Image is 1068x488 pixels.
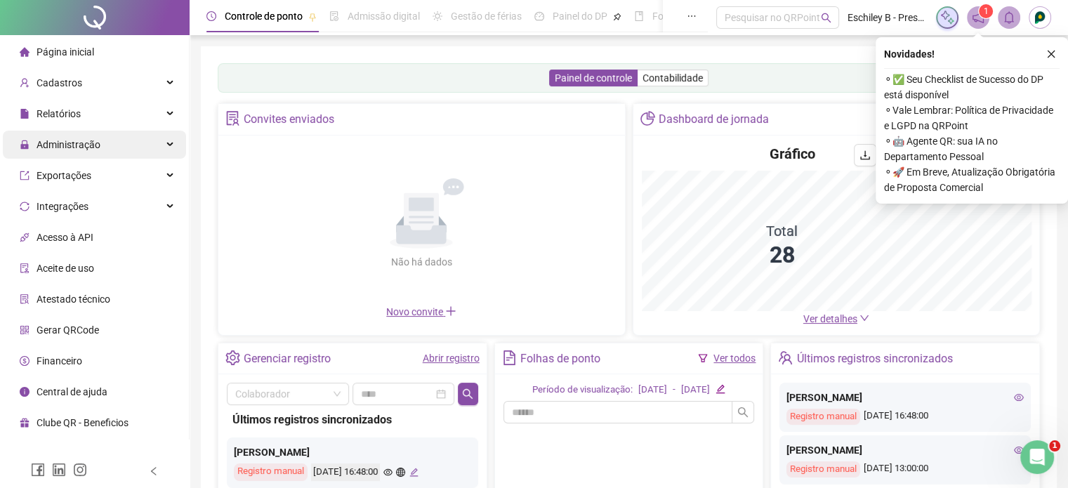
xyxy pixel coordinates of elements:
[716,384,725,393] span: edit
[20,171,29,180] span: export
[225,350,240,365] span: setting
[848,10,928,25] span: Eschiley B - Preserve Ambiental
[786,409,860,425] div: Registro manual
[308,13,317,21] span: pushpin
[553,11,607,22] span: Painel do DP
[642,72,703,84] span: Contabilidade
[20,356,29,366] span: dollar
[770,144,815,164] h4: Gráfico
[786,461,860,477] div: Registro manual
[681,383,710,397] div: [DATE]
[357,254,486,270] div: Não há dados
[1029,7,1050,28] img: 34605
[311,463,380,481] div: [DATE] 16:48:00
[386,306,456,317] span: Novo convite
[37,294,110,305] span: Atestado técnico
[20,232,29,242] span: api
[884,103,1060,133] span: ⚬ Vale Lembrar: Política de Privacidade e LGPD na QRPoint
[244,107,334,131] div: Convites enviados
[37,417,128,428] span: Clube QR - Beneficios
[149,466,159,476] span: left
[520,347,600,371] div: Folhas de ponto
[20,140,29,150] span: lock
[940,10,955,25] img: sparkle-icon.fc2bf0ac1784a2077858766a79e2daf3.svg
[786,409,1024,425] div: [DATE] 16:48:00
[329,11,339,21] span: file-done
[20,202,29,211] span: sync
[37,46,94,58] span: Página inicial
[884,46,935,62] span: Novidades !
[396,468,405,477] span: global
[797,347,953,371] div: Últimos registros sincronizados
[713,352,756,364] a: Ver todos
[244,347,331,371] div: Gerenciar registro
[37,139,100,150] span: Administração
[1020,440,1054,474] iframe: Intercom live chat
[984,6,989,16] span: 1
[803,313,857,324] span: Ver detalhes
[445,305,456,317] span: plus
[383,468,393,477] span: eye
[20,47,29,57] span: home
[20,325,29,335] span: qrcode
[778,350,793,365] span: team
[555,72,632,84] span: Painel de controle
[884,72,1060,103] span: ⚬ ✅ Seu Checklist de Sucesso do DP está disponível
[20,109,29,119] span: file
[803,313,869,324] a: Ver detalhes down
[462,388,473,400] span: search
[673,383,675,397] div: -
[20,294,29,304] span: solution
[37,201,88,212] span: Integrações
[634,11,644,21] span: book
[1003,11,1015,24] span: bell
[687,11,697,21] span: ellipsis
[859,313,869,323] span: down
[786,461,1024,477] div: [DATE] 13:00:00
[972,11,984,24] span: notification
[232,411,473,428] div: Últimos registros sincronizados
[786,442,1024,458] div: [PERSON_NAME]
[37,77,82,88] span: Cadastros
[821,13,831,23] span: search
[20,263,29,273] span: audit
[640,111,655,126] span: pie-chart
[37,355,82,367] span: Financeiro
[1049,440,1060,451] span: 1
[979,4,993,18] sup: 1
[1014,393,1024,402] span: eye
[638,383,667,397] div: [DATE]
[348,11,420,22] span: Admissão digital
[37,108,81,119] span: Relatórios
[234,444,471,460] div: [PERSON_NAME]
[532,383,633,397] div: Período de visualização:
[20,418,29,428] span: gift
[37,386,107,397] span: Central de ajuda
[409,468,418,477] span: edit
[73,463,87,477] span: instagram
[225,111,240,126] span: solution
[1014,445,1024,455] span: eye
[786,390,1024,405] div: [PERSON_NAME]
[20,78,29,88] span: user-add
[698,353,708,363] span: filter
[37,324,99,336] span: Gerar QRCode
[884,164,1060,195] span: ⚬ 🚀 Em Breve, Atualização Obrigatória de Proposta Comercial
[502,350,517,365] span: file-text
[451,11,522,22] span: Gestão de férias
[884,133,1060,164] span: ⚬ 🤖 Agente QR: sua IA no Departamento Pessoal
[20,387,29,397] span: info-circle
[225,11,303,22] span: Controle de ponto
[37,170,91,181] span: Exportações
[659,107,769,131] div: Dashboard de jornada
[1046,49,1056,59] span: close
[423,352,480,364] a: Abrir registro
[234,463,308,481] div: Registro manual
[37,263,94,274] span: Aceite de uso
[737,407,749,418] span: search
[37,232,93,243] span: Acesso à API
[652,11,742,22] span: Folha de pagamento
[31,463,45,477] span: facebook
[52,463,66,477] span: linkedin
[433,11,442,21] span: sun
